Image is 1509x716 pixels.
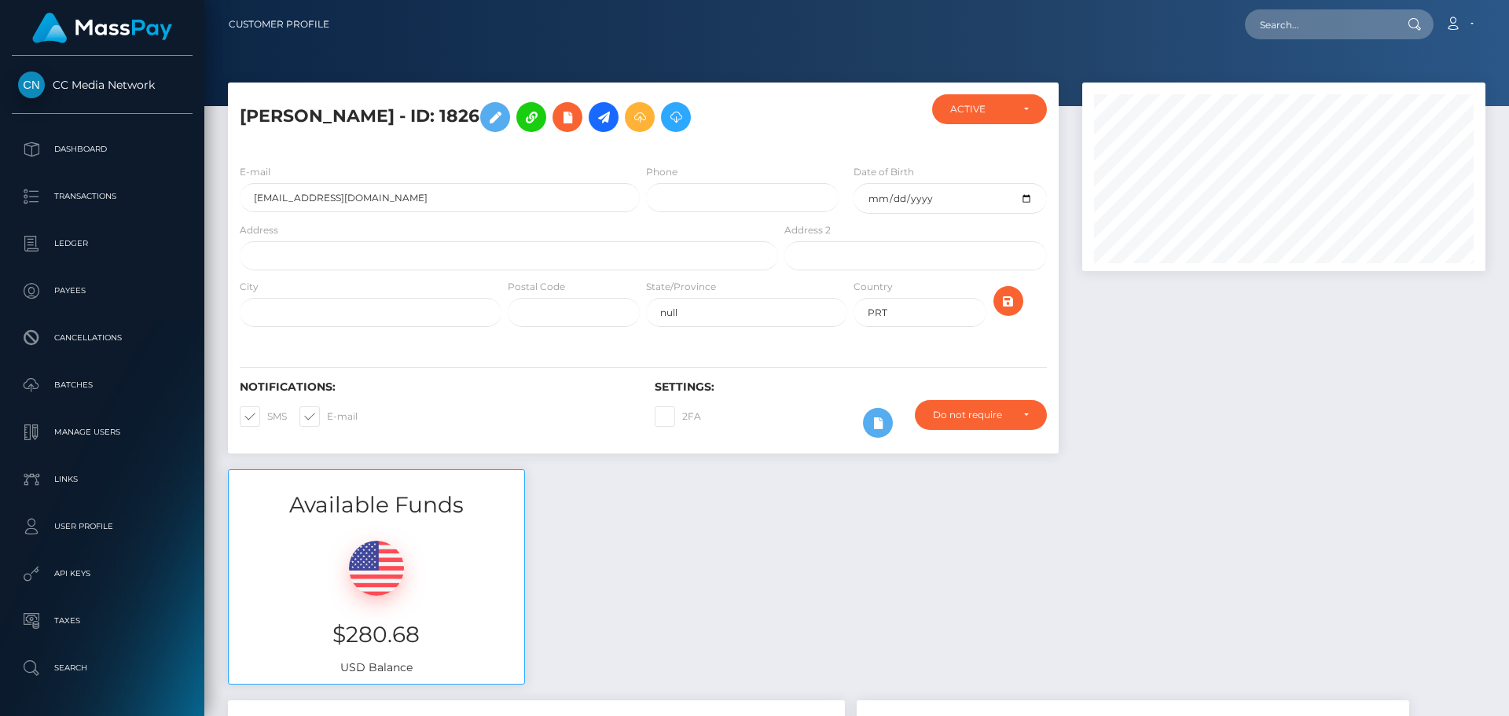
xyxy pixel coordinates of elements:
p: Taxes [18,609,186,633]
span: CC Media Network [12,78,193,92]
p: Payees [18,279,186,303]
p: Cancellations [18,326,186,350]
label: Country [854,280,893,294]
p: Ledger [18,232,186,255]
input: Search... [1245,9,1393,39]
img: MassPay Logo [32,13,172,43]
label: Address [240,223,278,237]
label: E-mail [240,165,270,179]
a: Batches [12,365,193,405]
a: Cancellations [12,318,193,358]
div: Do not require [933,409,1011,421]
button: Do not require [915,400,1047,430]
label: State/Province [646,280,716,294]
a: Customer Profile [229,8,329,41]
div: ACTIVE [950,103,1011,116]
a: Transactions [12,177,193,216]
button: ACTIVE [932,94,1047,124]
label: City [240,280,259,294]
a: API Keys [12,554,193,593]
h6: Settings: [655,380,1046,394]
img: CC Media Network [18,72,45,98]
label: E-mail [299,406,358,427]
a: User Profile [12,507,193,546]
p: User Profile [18,515,186,538]
p: Manage Users [18,420,186,444]
h3: Available Funds [229,490,524,520]
a: Manage Users [12,413,193,452]
p: Links [18,468,186,491]
a: Links [12,460,193,499]
h6: Notifications: [240,380,631,394]
a: Payees [12,271,193,310]
label: Address 2 [784,223,831,237]
label: Phone [646,165,677,179]
p: Batches [18,373,186,397]
label: Postal Code [508,280,565,294]
a: Initiate Payout [589,102,619,132]
a: Search [12,648,193,688]
img: USD.png [349,541,404,596]
a: Dashboard [12,130,193,169]
label: Date of Birth [854,165,914,179]
h3: $280.68 [240,619,512,650]
a: Ledger [12,224,193,263]
h5: [PERSON_NAME] - ID: 1826 [240,94,769,140]
label: 2FA [655,406,701,427]
p: Dashboard [18,138,186,161]
p: API Keys [18,562,186,586]
div: USD Balance [229,521,524,684]
a: Taxes [12,601,193,641]
label: SMS [240,406,287,427]
p: Transactions [18,185,186,208]
p: Search [18,656,186,680]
